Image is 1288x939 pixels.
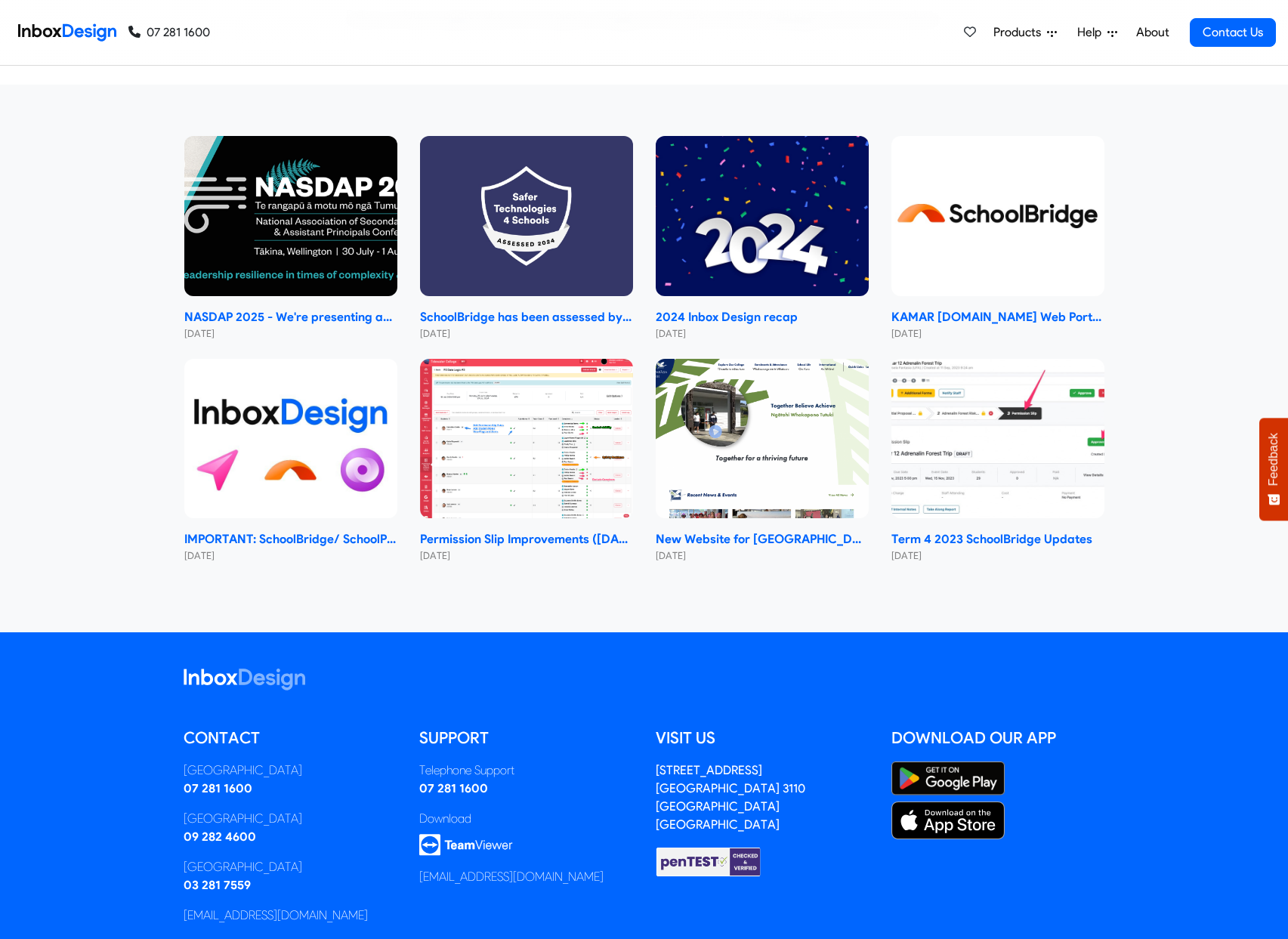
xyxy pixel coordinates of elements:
[1132,17,1173,48] a: About
[1071,17,1123,48] a: Help
[1190,18,1276,47] a: Contact Us
[891,136,1104,341] a: KAMAR school.kiwi Web Portal 2024 Changeover KAMAR [DOMAIN_NAME] Web Portal 2024 Changeover [DATE]
[420,308,633,326] strong: SchoolBridge has been assessed by Safer Technologies 4 Schools (ST4S)
[656,359,869,519] img: New Website for Whangaparāoa College
[656,136,869,296] img: 2024 Inbox Design recap
[420,136,633,296] img: SchoolBridge has been assessed by Safer Technologies 4 Schools (ST4S)
[656,763,805,832] a: [STREET_ADDRESS][GEOGRAPHIC_DATA] 3110[GEOGRAPHIC_DATA][GEOGRAPHIC_DATA]
[184,761,397,780] div: [GEOGRAPHIC_DATA]
[184,781,252,795] a: 07 281 1600
[656,326,869,341] small: [DATE]
[656,763,805,832] address: [STREET_ADDRESS] [GEOGRAPHIC_DATA] 3110 [GEOGRAPHIC_DATA] [GEOGRAPHIC_DATA]
[656,308,869,326] strong: 2024 Inbox Design recap
[184,548,397,563] small: [DATE]
[184,858,397,876] div: [GEOGRAPHIC_DATA]
[419,870,604,884] a: [EMAIL_ADDRESS][DOMAIN_NAME]
[184,326,397,341] small: [DATE]
[656,854,761,868] a: Checked & Verified by penTEST
[656,359,869,564] a: New Website for Whangaparāoa College New Website for [GEOGRAPHIC_DATA] [DATE]
[891,761,1005,795] img: Google Play Store
[420,359,633,564] a: Permission Slip Improvements (June 2024) Permission Slip Improvements ([DATE]) [DATE]
[184,530,397,548] strong: IMPORTANT: SchoolBridge/ SchoolPoint Data- Sharing Information- NEW 2024
[656,727,869,749] h5: Visit us
[184,810,397,828] div: [GEOGRAPHIC_DATA]
[656,530,869,548] strong: New Website for [GEOGRAPHIC_DATA]
[184,136,397,341] a: NASDAP 2025 - We're presenting about SchoolPoint and SchoolBridge NASDAP 2025 - We're presenting ...
[420,548,633,563] small: [DATE]
[656,548,869,563] small: [DATE]
[419,761,633,780] div: Telephone Support
[420,136,633,341] a: SchoolBridge has been assessed by Safer Technologies 4 Schools (ST4S) SchoolBridge has been asses...
[891,136,1104,296] img: KAMAR school.kiwi Web Portal 2024 Changeover
[987,17,1063,48] a: Products
[184,669,305,690] img: logo_inboxdesign_white.svg
[1077,23,1107,42] span: Help
[891,802,1005,839] img: Apple App Store
[184,136,397,296] img: NASDAP 2025 - We're presenting about SchoolPoint and SchoolBridge
[184,829,256,844] a: 09 282 4600
[891,727,1105,749] h5: Download our App
[1267,433,1280,486] span: Feedback
[419,781,488,795] a: 07 281 1600
[128,23,210,42] a: 07 281 1600
[419,834,513,856] img: logo_teamviewer.svg
[184,359,397,564] a: IMPORTANT: SchoolBridge/ SchoolPoint Data- Sharing Information- NEW 2024 IMPORTANT: SchoolBridge/...
[184,727,397,749] h5: Contact
[420,359,633,519] img: Permission Slip Improvements (June 2024)
[656,136,869,341] a: 2024 Inbox Design recap 2024 Inbox Design recap [DATE]
[420,530,633,548] strong: Permission Slip Improvements ([DATE])
[184,908,368,922] a: [EMAIL_ADDRESS][DOMAIN_NAME]
[891,308,1104,326] strong: KAMAR [DOMAIN_NAME] Web Portal 2024 Changeover
[891,326,1104,341] small: [DATE]
[891,530,1104,548] strong: Term 4 2023 SchoolBridge Updates
[656,846,761,878] img: Checked & Verified by penTEST
[184,308,397,326] strong: NASDAP 2025 - We're presenting about SchoolPoint and SchoolBridge
[1259,418,1288,520] button: Feedback - Show survey
[891,359,1104,519] img: Term 4 2023 SchoolBridge Updates
[419,727,633,749] h5: Support
[184,359,397,519] img: IMPORTANT: SchoolBridge/ SchoolPoint Data- Sharing Information- NEW 2024
[184,878,251,892] a: 03 281 7559
[419,810,633,828] div: Download
[420,326,633,341] small: [DATE]
[891,548,1104,563] small: [DATE]
[891,359,1104,564] a: Term 4 2023 SchoolBridge Updates Term 4 2023 SchoolBridge Updates [DATE]
[993,23,1047,42] span: Products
